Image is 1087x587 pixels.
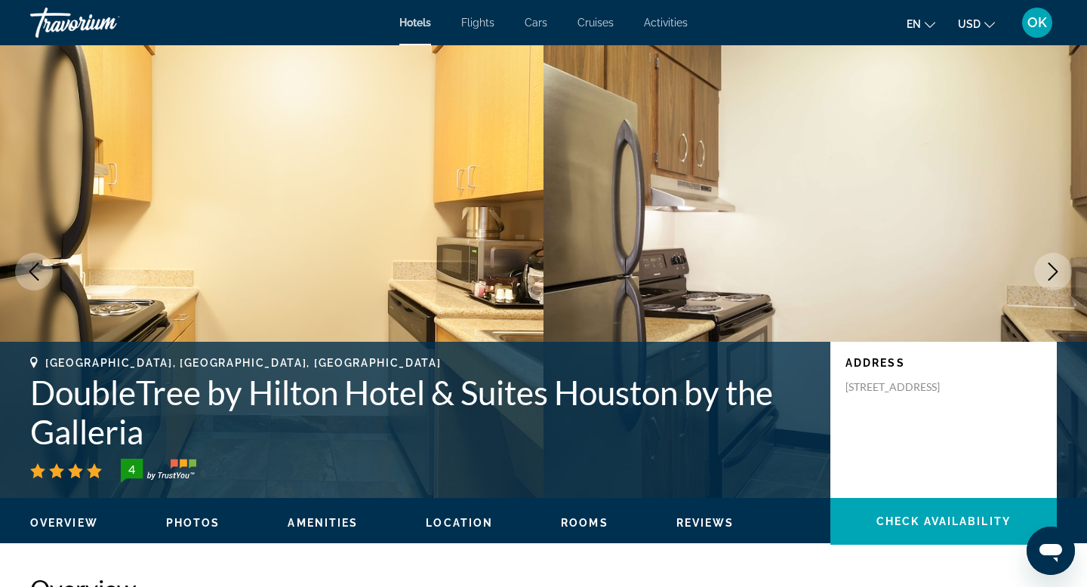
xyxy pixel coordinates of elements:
button: Rooms [561,516,608,530]
a: Travorium [30,3,181,42]
img: trustyou-badge-hor.svg [121,459,196,483]
span: Amenities [288,517,358,529]
button: Next image [1034,253,1072,290]
a: Flights [461,17,494,29]
button: Reviews [676,516,734,530]
a: Hotels [399,17,431,29]
button: Check Availability [830,498,1057,545]
button: Overview [30,516,98,530]
span: en [907,18,921,30]
span: Check Availability [876,515,1011,527]
p: [STREET_ADDRESS] [845,380,966,394]
button: Change language [907,13,935,35]
span: [GEOGRAPHIC_DATA], [GEOGRAPHIC_DATA], [GEOGRAPHIC_DATA] [45,357,441,369]
a: Cruises [577,17,614,29]
button: User Menu [1018,7,1057,38]
button: Previous image [15,253,53,290]
a: Activities [644,17,688,29]
a: Cars [525,17,547,29]
button: Change currency [958,13,995,35]
span: Rooms [561,517,608,529]
span: Overview [30,517,98,529]
button: Photos [166,516,220,530]
span: OK [1027,15,1047,30]
p: Address [845,357,1042,369]
iframe: Кнопка запуска окна обмена сообщениями [1027,527,1075,575]
button: Amenities [288,516,358,530]
span: Photos [166,517,220,529]
div: 4 [116,460,146,478]
span: USD [958,18,981,30]
span: Reviews [676,517,734,529]
button: Location [426,516,493,530]
span: Location [426,517,493,529]
h1: DoubleTree by Hilton Hotel & Suites Houston by the Galleria [30,373,815,451]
